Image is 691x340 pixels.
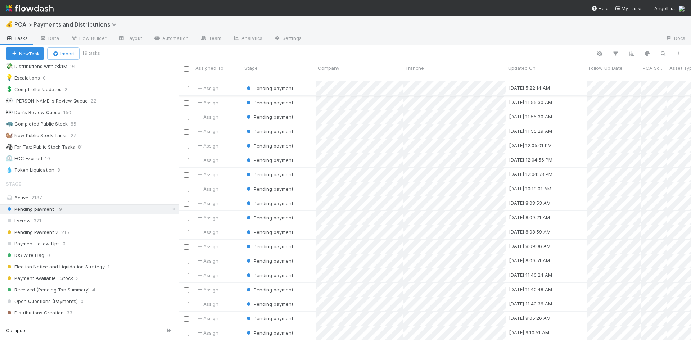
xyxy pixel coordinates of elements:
div: Pending payment [245,113,293,121]
span: Pending payment [245,100,293,105]
div: [DATE] 11:40:24 AM [509,271,552,278]
span: Assign [196,228,218,236]
span: Pending payment [245,143,293,149]
span: 0 [81,297,83,306]
span: Stage [244,64,258,72]
span: 150 [63,108,78,117]
div: [DATE] 5:22:14 AM [509,84,550,91]
span: 33 [67,308,72,317]
span: 19 [57,205,62,214]
span: IOS Wire Flag [6,251,44,260]
input: Toggle Row Selected [184,158,189,163]
span: Assign [196,128,218,135]
input: Toggle Row Selected [184,244,189,250]
span: Updated On [508,64,536,72]
span: Assigned To [195,64,223,72]
div: Escalations [6,73,40,82]
input: Toggle Row Selected [184,144,189,149]
span: Assign [196,142,218,149]
div: Assign [196,300,218,308]
input: Toggle Row Selected [184,302,189,307]
span: Escrow [6,216,31,225]
a: Team [194,33,227,45]
div: Assign [196,243,218,250]
div: [PERSON_NAME]'s Review Queue [6,96,88,105]
div: Pending payment [245,286,293,293]
span: 10 [45,154,57,163]
img: avatar_99e80e95-8f0d-4917-ae3c-b5dad577a2b5.png [678,5,685,12]
div: Help [591,5,609,12]
span: Pending payment [245,157,293,163]
input: Toggle Row Selected [184,273,189,278]
span: 321 [33,216,41,225]
input: Toggle Row Selected [184,216,189,221]
a: Data [34,33,65,45]
span: Pending payment [245,330,293,336]
span: 💰 [6,21,13,27]
input: Toggle Row Selected [184,287,189,293]
div: Pending payment [245,214,293,221]
a: Layout [112,33,148,45]
span: Assign [196,315,218,322]
div: Pending payment [245,243,293,250]
span: 8 [57,166,67,174]
button: Import [47,47,80,60]
span: AngelList [654,5,675,11]
span: 👀 [6,109,13,115]
input: Toggle Row Selected [184,172,189,178]
a: My Tasks [614,5,643,12]
span: Assign [196,329,218,336]
span: Company [318,64,339,72]
div: [DATE] 11:40:36 AM [509,300,552,307]
input: Toggle All Rows Selected [184,66,189,72]
div: [DATE] 8:08:53 AM [509,199,551,207]
div: Assign [196,185,218,192]
span: Assign [196,99,218,106]
span: Pending payment [245,258,293,264]
div: [DATE] 9:05:26 AM [509,314,551,322]
input: Toggle Row Selected [184,129,189,135]
a: Analytics [227,33,268,45]
div: [DATE] 8:09:21 AM [509,214,550,221]
input: Toggle Row Selected [184,259,189,264]
span: Pending payment [245,85,293,91]
div: Comptroller Updates [6,85,62,94]
div: [DATE] 11:55:30 AM [509,113,552,120]
div: Pending payment [245,171,293,178]
span: 👀 [6,98,13,104]
span: 215 [61,228,69,237]
div: Pending payment [245,300,293,308]
a: Automation [148,33,194,45]
span: Pending payment [245,200,293,206]
span: Pending payment [245,215,293,221]
div: Pending payment [245,185,293,192]
div: Pending payment [245,315,293,322]
div: [DATE] 12:05:01 PM [509,142,552,149]
div: [DATE] 8:09:51 AM [509,257,550,264]
span: Assign [196,113,218,121]
span: Tasks [6,35,28,42]
div: Pending payment [245,128,293,135]
span: 2 [64,85,74,94]
span: Assign [196,257,218,264]
div: [DATE] 8:08:59 AM [509,228,551,235]
a: Settings [268,33,307,45]
span: 2187 [31,195,42,200]
input: Toggle Row Selected [184,316,189,322]
span: 3 [76,274,79,283]
div: Assign [196,171,218,178]
span: Tranche [405,64,424,72]
span: 8 [43,320,46,329]
div: Completed Public Stock [6,119,68,128]
img: logo-inverted-e16ddd16eac7371096b0.svg [6,2,54,14]
div: [DATE] 11:40:48 AM [509,286,552,293]
span: Assign [196,200,218,207]
input: Toggle Row Selected [184,331,189,336]
span: Pending payment [245,128,293,134]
